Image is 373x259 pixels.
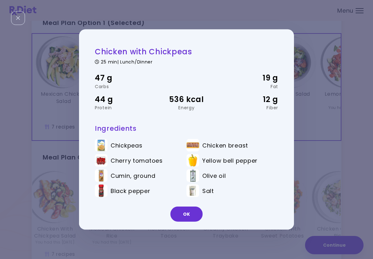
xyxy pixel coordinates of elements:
[111,172,155,179] span: Cumin, ground
[202,142,248,149] span: Chicken breast
[95,124,278,133] h3: Ingredients
[95,84,156,88] div: Carbs
[202,187,214,194] span: Salt
[202,172,226,179] span: Olive oil
[111,187,150,194] span: Black pepper
[95,58,278,64] div: 25 min | Lunch/Dinner
[170,207,203,222] button: OK
[95,105,156,110] div: Protein
[217,105,278,110] div: Fiber
[111,142,142,149] span: Chickpeas
[95,47,278,57] h2: Chicken with Chickpeas
[111,157,163,164] span: Cherry tomatoes
[95,72,156,84] div: 47 g
[156,93,217,105] div: 536 kcal
[156,105,217,110] div: Energy
[95,93,156,105] div: 44 g
[217,84,278,88] div: Fat
[217,93,278,105] div: 12 g
[11,11,25,25] div: Close
[217,72,278,84] div: 19 g
[202,157,258,164] span: Yellow bell pepper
